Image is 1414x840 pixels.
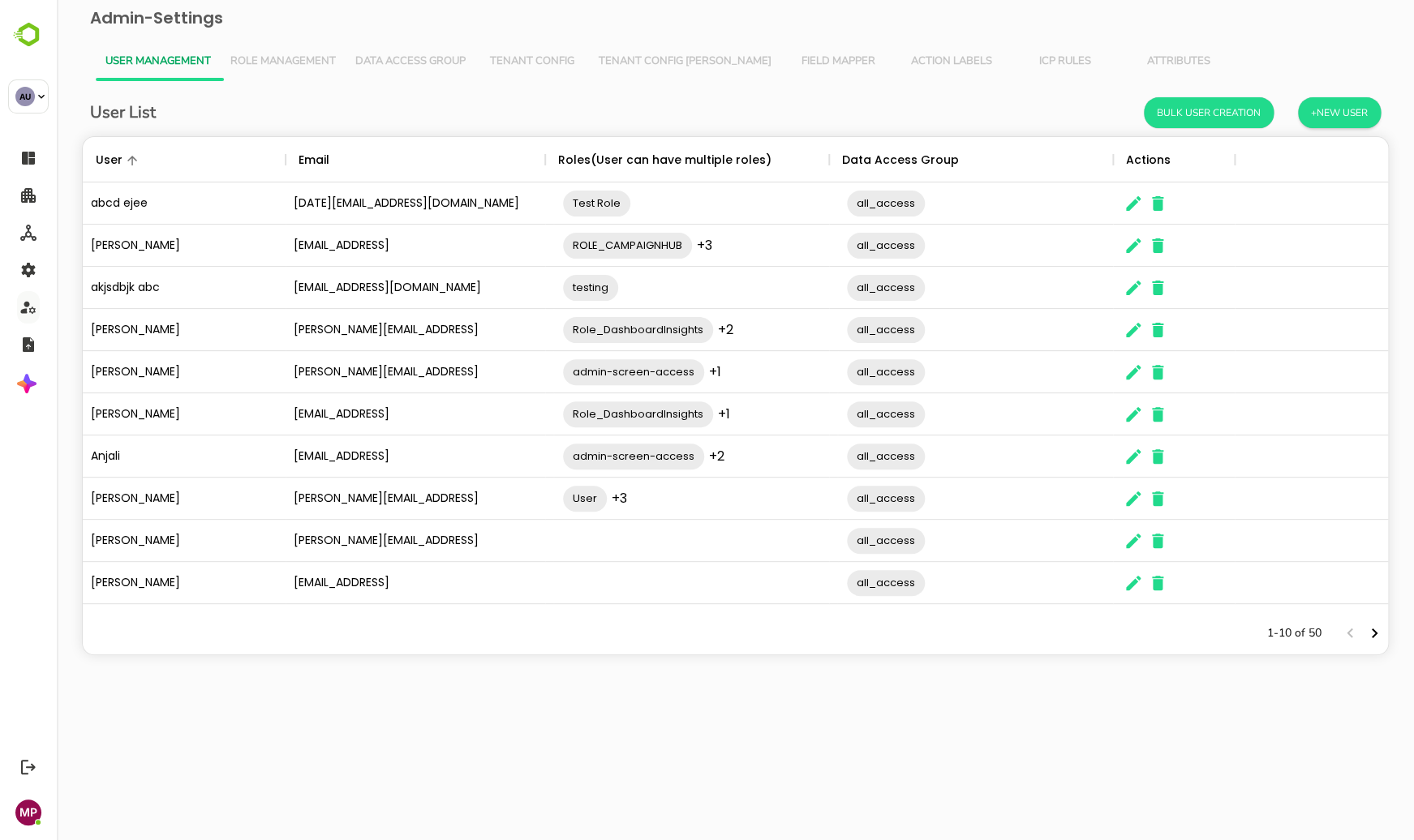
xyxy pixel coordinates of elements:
div: akjsdbjk abc [26,267,229,309]
button: Next page [1305,621,1330,645]
div: [PERSON_NAME] [26,520,229,562]
span: User Management [49,55,154,68]
span: ICP Rules [961,55,1055,68]
div: [PERSON_NAME] [26,225,229,267]
div: [PERSON_NAME][EMAIL_ADDRESS] [229,351,488,393]
div: Roles(User can have multiple roles) [501,137,715,182]
span: Action Labels [848,55,942,68]
div: [PERSON_NAME][EMAIL_ADDRESS] [229,309,488,351]
span: +1 [661,405,673,423]
span: all_access [790,531,868,550]
div: [EMAIL_ADDRESS] [229,225,488,267]
div: [EMAIL_ADDRESS][DOMAIN_NAME] [229,267,488,309]
div: [PERSON_NAME] [26,351,229,393]
div: Anjali [26,435,229,478]
button: Sort [66,151,85,170]
div: [PERSON_NAME] [26,562,229,604]
span: all_access [790,194,868,212]
div: User [39,137,66,182]
button: Sort [273,151,292,170]
span: User [506,489,550,508]
img: BambooboxLogoMark.f1c84d78b4c51b1a7b5f700c9845e183.svg [8,19,49,50]
div: MP [15,799,41,825]
span: Attributes [1075,55,1169,68]
span: Tenant Config [428,55,522,68]
span: Field Mapper [734,55,828,68]
button: Logout [17,756,39,778]
div: [PERSON_NAME][EMAIL_ADDRESS] [229,478,488,520]
span: ROLE_CAMPAIGNHUB [506,236,635,255]
button: Bulk User Creation [1087,97,1217,128]
p: 1-10 of 50 [1210,625,1265,641]
span: admin-screen-access [506,447,647,465]
div: [PERSON_NAME][EMAIL_ADDRESS] [229,520,488,562]
span: all_access [790,236,868,255]
span: all_access [790,405,868,423]
div: Email [242,137,273,182]
h6: User List [33,100,99,126]
span: Role Management [174,55,279,68]
div: [EMAIL_ADDRESS] [229,562,488,604]
span: +2 [661,320,677,339]
div: [PERSON_NAME] [26,309,229,351]
div: Data Access Group [785,137,902,182]
div: [EMAIL_ADDRESS] [229,435,488,478]
div: abcd ejee [26,182,229,225]
button: +New User [1241,97,1324,128]
div: The User Data [25,136,1332,655]
div: Actions [1069,137,1114,182]
div: [EMAIL_ADDRESS] [229,393,488,435]
span: all_access [790,447,868,465]
span: Tenant Config [PERSON_NAME] [542,55,715,68]
span: all_access [790,489,868,508]
div: AU [15,87,35,106]
div: Vertical tabs example [39,42,1318,81]
span: all_access [790,573,868,592]
span: Role_DashboardInsights [506,405,656,423]
span: Test Role [506,194,574,212]
span: testing [506,278,561,297]
div: [DATE][EMAIL_ADDRESS][DOMAIN_NAME] [229,182,488,225]
span: all_access [790,362,868,381]
span: admin-screen-access [506,362,647,381]
span: +3 [640,236,655,255]
span: +2 [652,447,668,465]
span: all_access [790,278,868,297]
span: Data Access Group [299,55,409,68]
span: all_access [790,320,868,339]
div: [PERSON_NAME] [26,393,229,435]
span: Role_DashboardInsights [506,320,656,339]
div: [PERSON_NAME] [26,478,229,520]
span: +1 [652,362,664,381]
span: +3 [555,489,570,508]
